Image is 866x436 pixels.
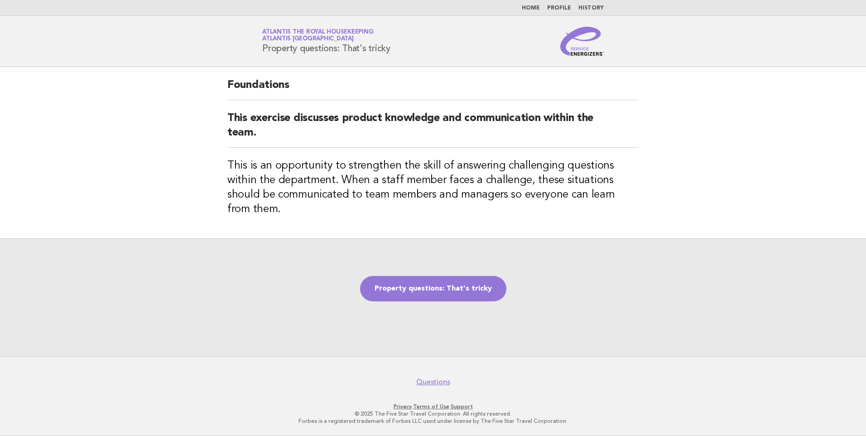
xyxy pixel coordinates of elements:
[547,5,571,11] a: Profile
[262,36,354,42] span: Atlantis [GEOGRAPHIC_DATA]
[451,403,473,410] a: Support
[227,78,639,100] h2: Foundations
[560,27,604,56] img: Service Energizers
[227,159,639,217] h3: This is an opportunity to strengthen the skill of answering challenging questions within the depa...
[522,5,540,11] a: Home
[156,410,710,417] p: © 2025 The Five Star Travel Corporation. All rights reserved.
[156,417,710,425] p: Forbes is a registered trademark of Forbes LLC used under license by The Five Star Travel Corpora...
[262,29,373,42] a: Atlantis the Royal HousekeepingAtlantis [GEOGRAPHIC_DATA]
[578,5,604,11] a: History
[156,403,710,410] p: · ·
[416,378,450,387] a: Questions
[413,403,449,410] a: Terms of Use
[262,29,390,53] h1: Property questions: That's tricky
[394,403,412,410] a: Privacy
[360,276,506,301] a: Property questions: That's tricky
[227,111,639,148] h2: This exercise discusses product knowledge and communication within the team.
